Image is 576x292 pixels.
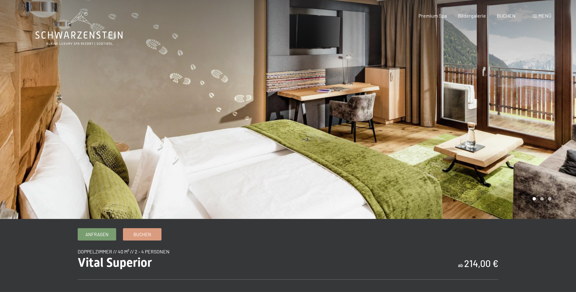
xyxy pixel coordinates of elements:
[497,13,516,19] a: BUCHEN
[78,255,152,270] span: Vital Superior
[419,13,447,19] a: Premium Spa
[458,13,486,19] a: Bildergalerie
[464,258,498,269] b: 214,00 €
[123,228,161,240] a: Buchen
[85,231,108,238] span: Anfragen
[78,228,116,240] a: Anfragen
[78,249,170,254] span: Doppelzimmer // 40 m² // 2 - 4 Personen
[538,13,551,19] span: Menü
[458,262,463,268] span: ab
[133,231,151,238] span: Buchen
